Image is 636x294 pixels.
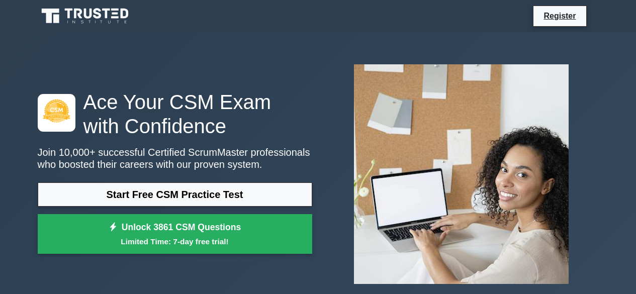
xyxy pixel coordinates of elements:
a: Register [537,10,582,22]
h1: Ace Your CSM Exam with Confidence [38,90,312,138]
a: Start Free CSM Practice Test [38,182,312,207]
a: Unlock 3861 CSM QuestionsLimited Time: 7-day free trial! [38,214,312,254]
p: Join 10,000+ successful Certified ScrumMaster professionals who boosted their careers with our pr... [38,146,312,170]
small: Limited Time: 7-day free trial! [50,236,300,247]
